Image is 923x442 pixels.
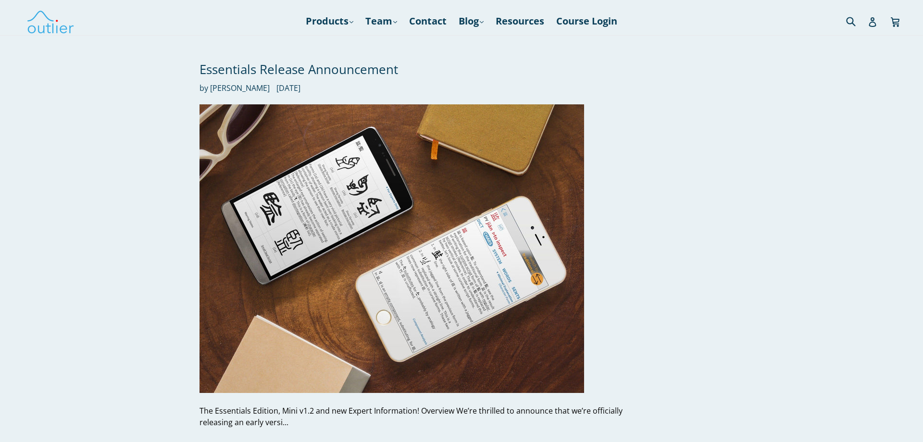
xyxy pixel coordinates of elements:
[844,11,870,31] input: Search
[491,13,549,30] a: Resources
[454,13,488,30] a: Blog
[404,13,451,30] a: Contact
[361,13,402,30] a: Team
[200,104,584,393] img: Essentials Release Announcement
[200,405,634,429] div: The Essentials Edition, Mini v1.2 and new Expert Information! Overview We’re thrilled to announce...
[276,83,300,93] time: [DATE]
[301,13,358,30] a: Products
[200,82,270,94] span: by [PERSON_NAME]
[26,7,75,35] img: Outlier Linguistics
[551,13,622,30] a: Course Login
[200,61,398,78] a: Essentials Release Announcement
